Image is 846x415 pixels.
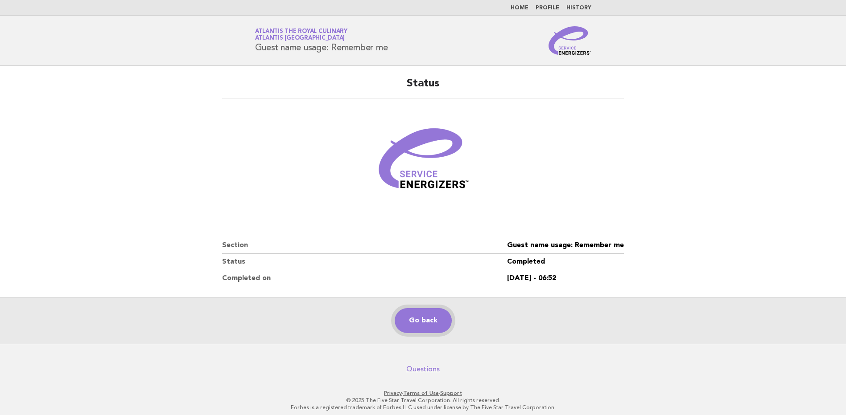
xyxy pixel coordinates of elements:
span: Atlantis [GEOGRAPHIC_DATA] [255,36,345,41]
a: Questions [406,365,440,374]
p: Forbes is a registered trademark of Forbes LLC used under license by The Five Star Travel Corpora... [150,404,696,411]
a: Terms of Use [403,390,439,396]
img: Verified [370,109,477,216]
a: Privacy [384,390,402,396]
a: Atlantis the Royal CulinaryAtlantis [GEOGRAPHIC_DATA] [255,28,347,41]
a: History [566,5,591,11]
a: Profile [536,5,559,11]
p: © 2025 The Five Star Travel Corporation. All rights reserved. [150,397,696,404]
dt: Status [222,254,507,270]
p: · · [150,390,696,397]
a: Support [440,390,462,396]
dd: Completed [507,254,624,270]
h1: Guest name usage: Remember me [255,29,388,52]
img: Service Energizers [549,26,591,55]
dd: Guest name usage: Remember me [507,237,624,254]
dt: Section [222,237,507,254]
a: Go back [395,308,452,333]
dt: Completed on [222,270,507,286]
dd: [DATE] - 06:52 [507,270,624,286]
h2: Status [222,77,624,98]
a: Home [511,5,528,11]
